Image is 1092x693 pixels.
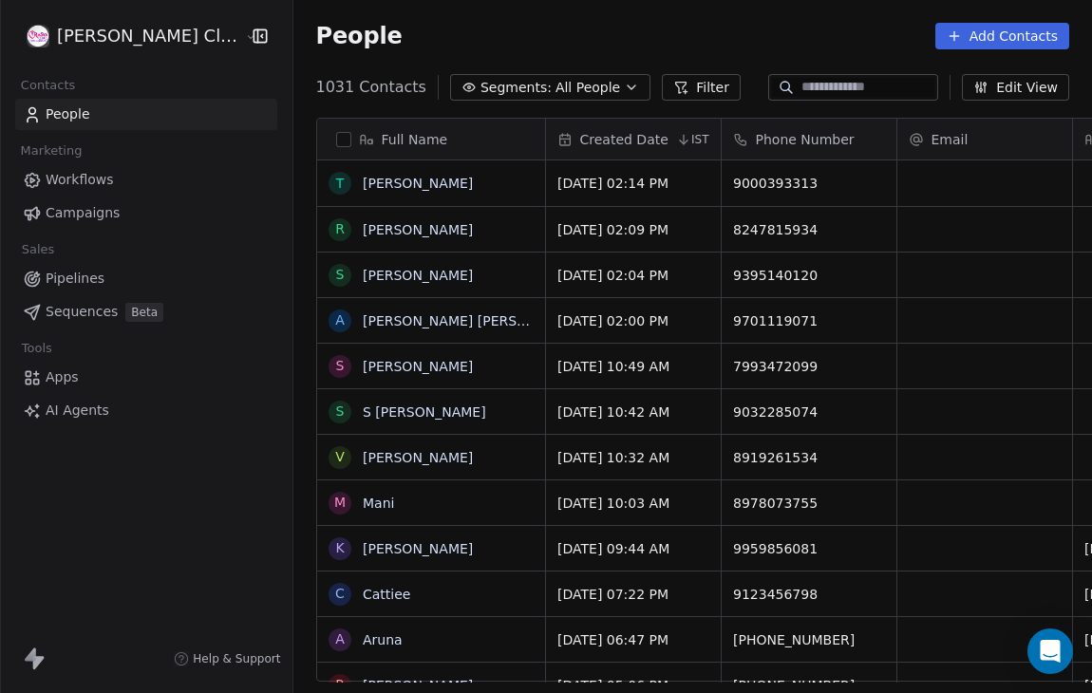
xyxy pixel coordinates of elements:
[733,266,885,285] span: 9395140120
[557,585,709,604] span: [DATE] 07:22 PM
[733,630,885,649] span: [PHONE_NUMBER]
[733,220,885,239] span: 8247815934
[335,402,344,421] div: S
[557,494,709,513] span: [DATE] 10:03 AM
[962,74,1069,101] button: Edit View
[662,74,741,101] button: Filter
[15,164,277,196] a: Workflows
[27,25,49,47] img: RASYA-Clinic%20Circle%20icon%20Transparent.png
[1027,628,1073,674] div: Open Intercom Messenger
[733,494,885,513] span: 8978073755
[580,130,668,149] span: Created Date
[13,235,63,264] span: Sales
[733,539,885,558] span: 9959856081
[733,174,885,193] span: 9000393313
[363,313,588,328] a: [PERSON_NAME] [PERSON_NAME]
[193,651,280,666] span: Help & Support
[46,302,118,322] span: Sequences
[57,24,240,48] span: [PERSON_NAME] Clinic External
[335,356,344,376] div: S
[316,22,403,50] span: People
[363,176,473,191] a: [PERSON_NAME]
[12,137,90,165] span: Marketing
[363,359,473,374] a: [PERSON_NAME]
[382,130,448,149] span: Full Name
[557,266,709,285] span: [DATE] 02:04 PM
[557,448,709,467] span: [DATE] 10:32 AM
[335,629,345,649] div: A
[174,651,280,666] a: Help & Support
[557,630,709,649] span: [DATE] 06:47 PM
[897,119,1072,159] div: Email
[335,219,345,239] div: R
[317,119,545,159] div: Full Name
[557,220,709,239] span: [DATE] 02:09 PM
[46,367,79,387] span: Apps
[557,311,709,330] span: [DATE] 02:00 PM
[46,269,104,289] span: Pipelines
[125,303,163,322] span: Beta
[722,119,896,159] div: Phone Number
[46,401,109,421] span: AI Agents
[363,222,473,237] a: [PERSON_NAME]
[363,450,473,465] a: [PERSON_NAME]
[557,357,709,376] span: [DATE] 10:49 AM
[932,130,969,149] span: Email
[15,263,277,294] a: Pipelines
[733,357,885,376] span: 7993472099
[363,541,473,556] a: [PERSON_NAME]
[557,539,709,558] span: [DATE] 09:44 AM
[546,119,721,159] div: Created DateIST
[335,265,344,285] div: S
[335,538,344,558] div: K
[691,132,709,147] span: IST
[733,403,885,421] span: 9032285074
[335,310,345,330] div: A
[15,362,277,393] a: Apps
[15,296,277,328] a: SequencesBeta
[557,403,709,421] span: [DATE] 10:42 AM
[733,448,885,467] span: 8919261534
[733,311,885,330] span: 9701119071
[756,130,855,149] span: Phone Number
[46,203,120,223] span: Campaigns
[363,496,394,511] a: Mani
[557,174,709,193] span: [DATE] 02:14 PM
[363,632,403,647] a: Aruna
[335,447,345,467] div: V
[316,76,426,99] span: 1031 Contacts
[333,493,345,513] div: M
[335,174,344,194] div: T
[12,71,84,100] span: Contacts
[13,334,60,363] span: Tools
[935,23,1069,49] button: Add Contacts
[23,20,232,52] button: [PERSON_NAME] Clinic External
[335,584,345,604] div: C
[555,78,620,98] span: All People
[46,170,114,190] span: Workflows
[363,404,486,420] a: S [PERSON_NAME]
[480,78,552,98] span: Segments:
[15,99,277,130] a: People
[363,268,473,283] a: [PERSON_NAME]
[317,160,546,683] div: grid
[46,104,90,124] span: People
[15,197,277,229] a: Campaigns
[363,587,410,602] a: Cattiee
[733,585,885,604] span: 9123456798
[363,678,473,693] a: [PERSON_NAME]
[15,395,277,426] a: AI Agents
